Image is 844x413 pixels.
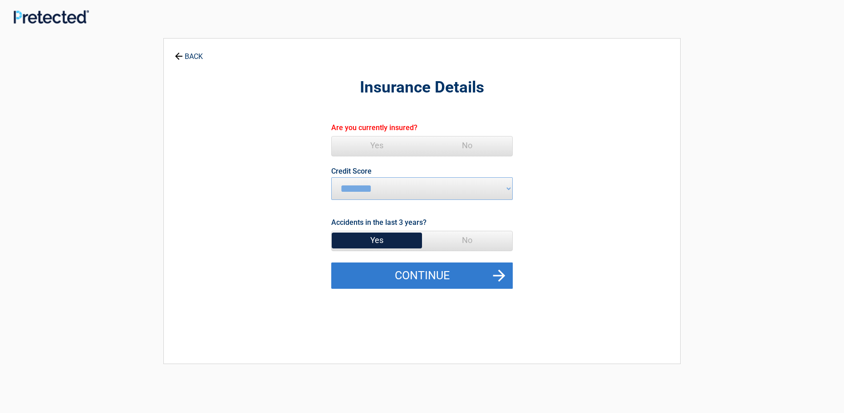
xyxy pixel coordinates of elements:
[331,262,513,289] button: Continue
[331,121,417,134] label: Are you currently insured?
[214,77,630,98] h2: Insurance Details
[173,44,205,60] a: BACK
[14,10,89,24] img: Main Logo
[332,136,422,155] span: Yes
[422,231,512,249] span: No
[331,168,372,175] label: Credit Score
[331,216,427,228] label: Accidents in the last 3 years?
[332,231,422,249] span: Yes
[422,136,512,155] span: No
